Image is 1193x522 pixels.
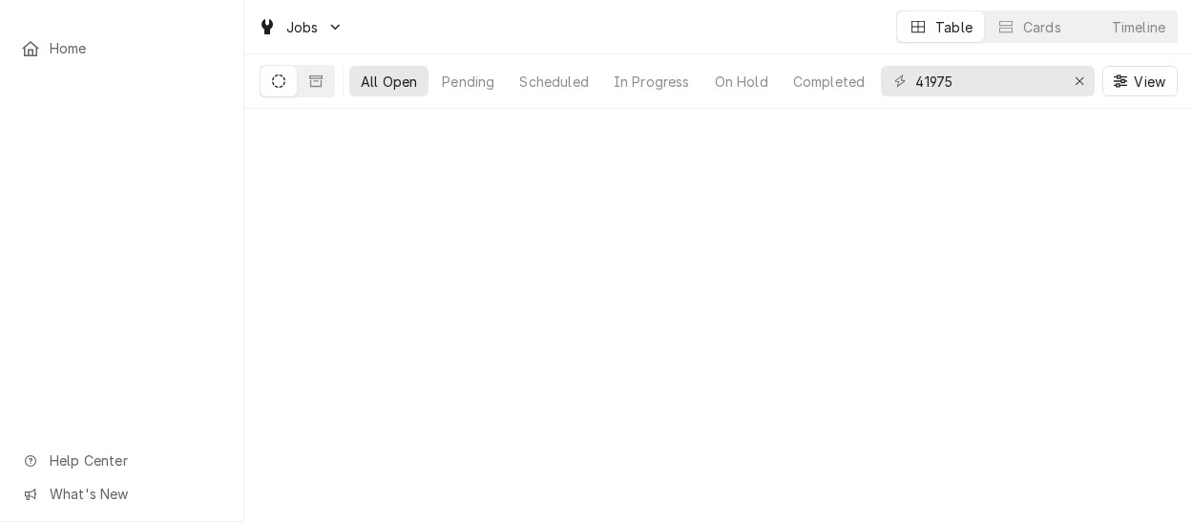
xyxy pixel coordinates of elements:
[1023,17,1061,37] div: Cards
[1064,66,1095,96] button: Erase input
[1130,72,1169,92] span: View
[793,72,865,92] div: Completed
[50,450,220,470] span: Help Center
[11,32,232,64] a: Home
[50,484,220,504] span: What's New
[935,17,973,37] div: Table
[11,478,232,510] a: Go to What's New
[915,66,1058,96] input: Keyword search
[442,72,494,92] div: Pending
[361,72,417,92] div: All Open
[715,72,768,92] div: On Hold
[286,17,319,37] span: Jobs
[519,72,588,92] div: Scheduled
[50,38,222,58] span: Home
[11,445,232,476] a: Go to Help Center
[1102,66,1178,96] button: View
[614,72,690,92] div: In Progress
[1112,17,1165,37] div: Timeline
[250,11,351,43] a: Go to Jobs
